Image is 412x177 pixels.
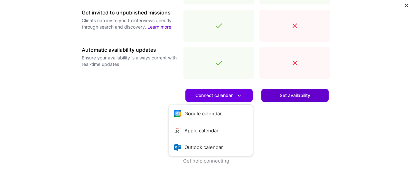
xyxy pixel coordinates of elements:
[195,92,243,99] span: Connect calendar
[261,89,329,102] button: Set availability
[169,139,253,156] button: Outlook calendar
[174,127,181,134] i: icon AppleCalendar
[82,10,178,16] h3: Get invited to unpublished missions
[82,55,178,67] p: Ensure your availability is always current with real-time updates
[185,104,253,117] a: Learn more
[174,110,181,117] i: icon Google
[174,144,181,151] i: icon OutlookCalendar
[169,122,253,139] button: Apple calendar
[169,105,253,122] button: Google calendar
[236,92,243,99] i: icon DownArrowWhite
[280,92,310,99] span: Set availability
[183,157,229,177] button: Get help connecting
[82,17,178,30] p: Clients can invite you to interviews directly through search and discovery.
[82,47,178,53] h3: Automatic availability updates
[185,89,253,102] button: Connect calendar
[147,24,171,30] a: Learn more
[405,4,408,11] button: Close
